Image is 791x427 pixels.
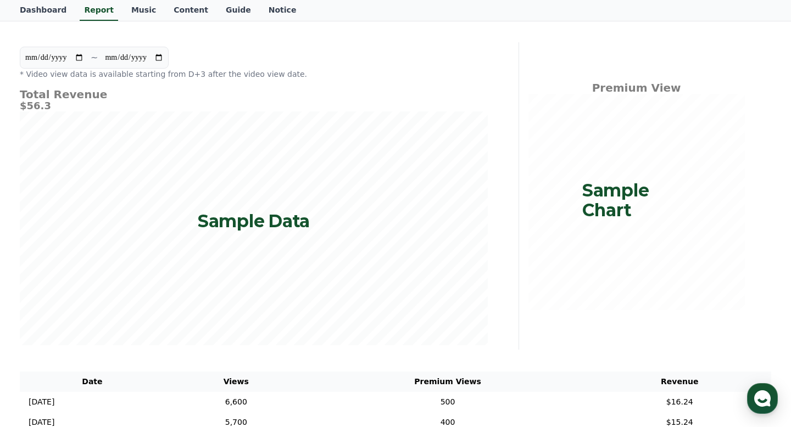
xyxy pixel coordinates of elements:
[20,88,488,100] h4: Total Revenue
[528,82,745,94] h4: Premium View
[163,352,190,361] span: Settings
[582,181,690,220] p: Sample Chart
[165,372,308,392] th: Views
[198,211,310,231] p: Sample Data
[308,372,588,392] th: Premium Views
[165,392,308,412] td: 6,600
[73,336,142,363] a: Messages
[20,69,488,80] p: * Video view data is available starting from D+3 after the video view date.
[20,100,488,111] h5: $56.3
[3,336,73,363] a: Home
[588,372,771,392] th: Revenue
[308,392,588,412] td: 500
[91,353,124,362] span: Messages
[142,336,211,363] a: Settings
[29,396,54,408] p: [DATE]
[588,392,771,412] td: $16.24
[28,352,47,361] span: Home
[91,51,98,64] p: ~
[20,372,165,392] th: Date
